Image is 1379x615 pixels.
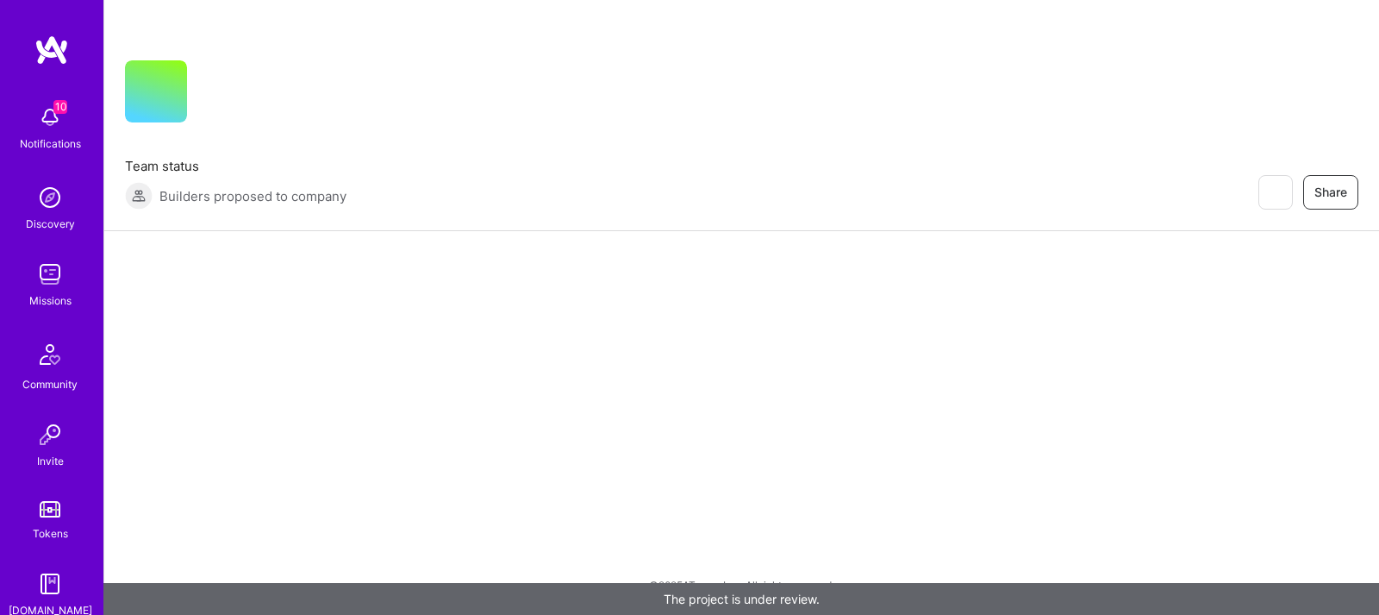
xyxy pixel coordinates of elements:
span: 10 [53,100,67,114]
img: logo [34,35,69,66]
i: icon CompanyGray [208,88,222,102]
div: Invite [37,452,64,470]
img: tokens [40,501,60,518]
img: teamwork [33,257,67,292]
button: Share [1303,175,1358,210]
div: Missions [29,292,72,310]
div: Tokens [33,524,68,543]
div: Notifications [20,135,81,153]
div: The project is under review. [103,583,1379,615]
img: Community [29,334,71,375]
img: bell [33,100,67,135]
i: icon EyeClosed [1268,185,1282,199]
img: Invite [33,417,67,452]
img: Builders proposed to company [125,182,153,210]
div: Discovery [26,215,75,233]
img: guide book [33,567,67,601]
img: discovery [33,180,67,215]
div: Community [22,375,78,393]
span: Share [1314,184,1347,201]
span: Team status [125,157,346,175]
span: Builders proposed to company [159,187,346,205]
